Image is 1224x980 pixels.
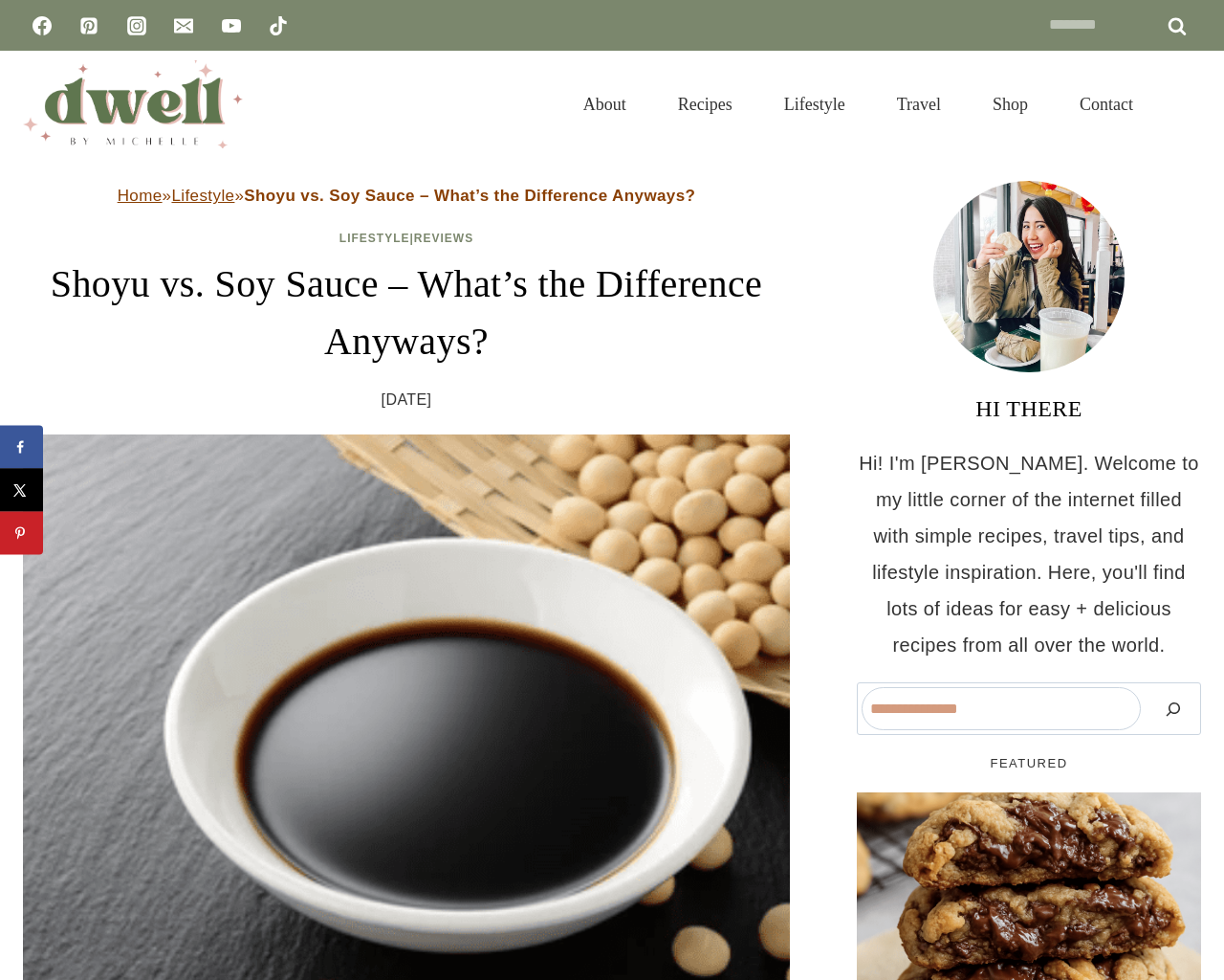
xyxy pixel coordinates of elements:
h5: FEATURED [857,754,1201,773]
a: Reviews [414,232,473,245]
a: Shop [967,71,1054,138]
a: Recipes [652,71,758,138]
nav: Primary Navigation [557,71,1159,138]
span: » » [118,187,696,205]
a: Instagram [118,7,156,45]
a: Lifestyle [171,187,234,205]
a: About [557,71,652,138]
span: | [339,232,473,245]
h3: HI THERE [857,391,1201,426]
img: DWELL by michelle [23,60,243,148]
a: Home [118,187,163,205]
a: Email [164,7,203,45]
a: Contact [1054,71,1159,138]
button: Search [1150,687,1196,730]
button: View Search Form [1169,88,1201,121]
strong: Shoyu vs. Soy Sauce – What’s the Difference Anyways? [244,187,695,205]
p: Hi! I'm [PERSON_NAME]. Welcome to my little corner of the internet filled with simple recipes, tr... [857,445,1201,663]
a: Facebook [23,7,61,45]
h1: Shoyu vs. Soy Sauce – What’s the Difference Anyways? [23,256,790,370]
a: Pinterest [70,7,108,45]
a: YouTube [212,7,251,45]
time: [DATE] [382,386,432,414]
a: Lifestyle [339,232,410,245]
a: Travel [871,71,967,138]
a: TikTok [259,7,297,45]
a: Lifestyle [758,71,871,138]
